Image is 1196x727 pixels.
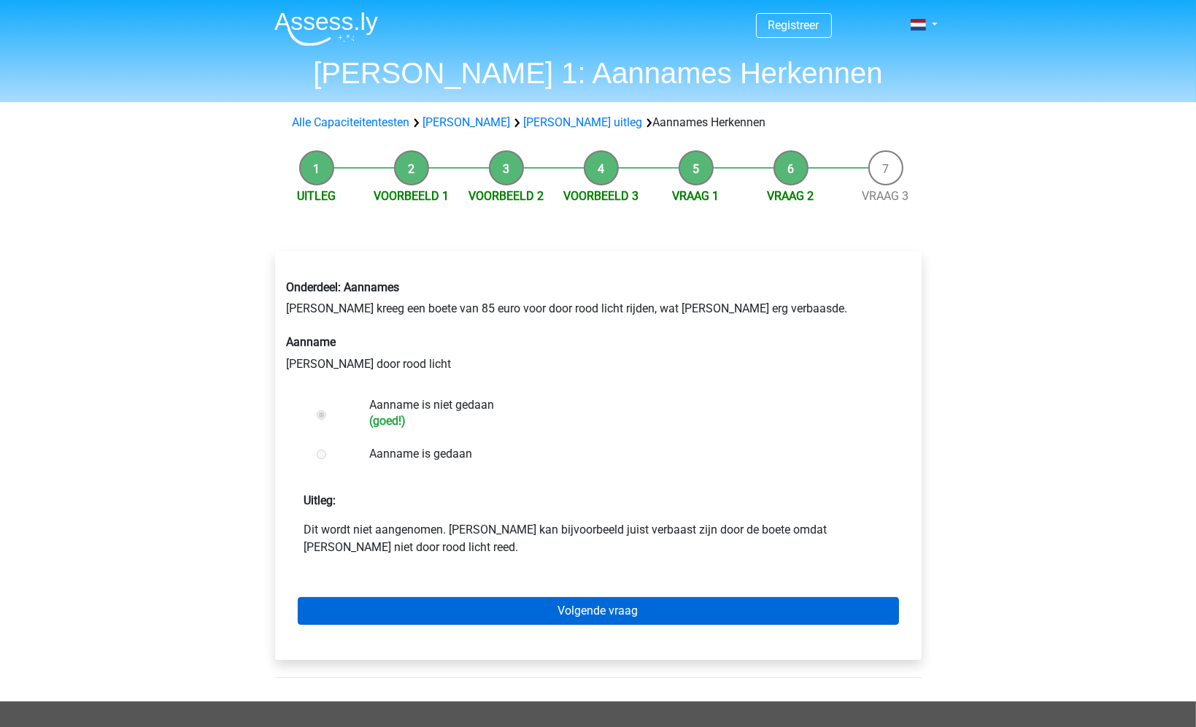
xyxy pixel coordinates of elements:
[768,189,814,203] a: Vraag 2
[293,115,410,129] a: Alle Capaciteitentesten
[524,115,643,129] a: [PERSON_NAME] uitleg
[287,335,910,349] h6: Aanname
[468,189,544,203] a: Voorbeeld 2
[369,396,874,428] label: Aanname is niet gedaan
[274,12,378,46] img: Assessly
[374,189,449,203] a: Voorbeeld 1
[863,189,909,203] a: Vraag 3
[287,114,910,131] div: Aannames Herkennen
[276,269,921,384] div: [PERSON_NAME] kreeg een boete van 85 euro voor door rood licht rijden, wat [PERSON_NAME] erg verb...
[304,521,892,556] p: Dit wordt niet aangenomen. [PERSON_NAME] kan bijvoorbeeld juist verbaast zijn door de boete omdat...
[369,414,874,428] h6: (goed!)
[563,189,638,203] a: Voorbeeld 3
[298,597,899,625] a: Volgende vraag
[423,115,511,129] a: [PERSON_NAME]
[263,55,934,91] h1: [PERSON_NAME] 1: Aannames Herkennen
[297,189,336,203] a: Uitleg
[673,189,719,203] a: Vraag 1
[304,493,336,507] strong: Uitleg:
[768,18,819,32] a: Registreer
[369,445,874,463] label: Aanname is gedaan
[287,280,910,294] h6: Onderdeel: Aannames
